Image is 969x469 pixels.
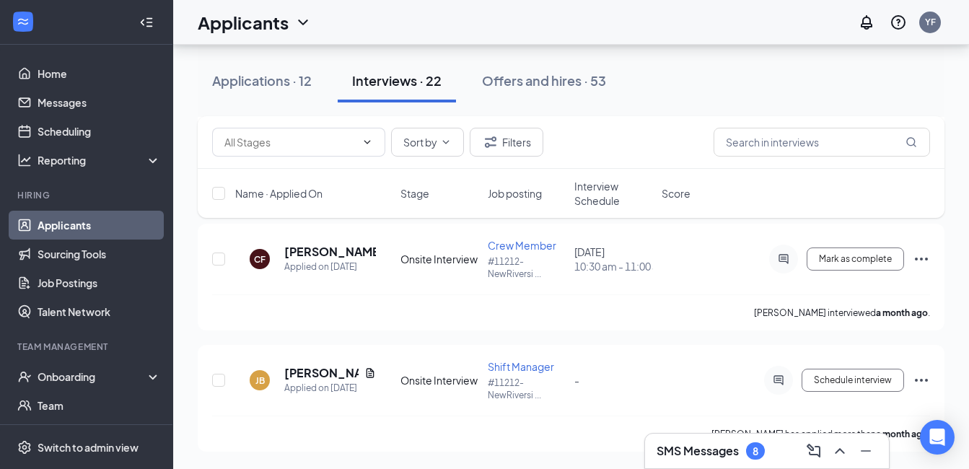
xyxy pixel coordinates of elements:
[488,239,556,252] span: Crew Member
[753,445,758,457] div: 8
[805,442,823,460] svg: ComposeMessage
[857,442,874,460] svg: Minimize
[488,377,566,401] p: #11212- NewRiversi ...
[574,179,653,208] span: Interview Schedule
[38,369,149,384] div: Onboarding
[854,439,877,463] button: Minimize
[255,374,265,387] div: JB
[361,136,373,148] svg: ChevronDown
[38,59,161,88] a: Home
[890,14,907,31] svg: QuestionInfo
[814,375,892,385] span: Schedule interview
[294,14,312,31] svg: ChevronDown
[38,240,161,268] a: Sourcing Tools
[906,136,917,148] svg: MagnifyingGlass
[38,440,139,455] div: Switch to admin view
[400,252,479,266] div: Onsite Interview
[913,372,930,389] svg: Ellipses
[488,186,542,201] span: Job posting
[831,442,849,460] svg: ChevronUp
[574,245,653,273] div: [DATE]
[254,253,266,266] div: CF
[488,360,554,373] span: Shift Manager
[139,15,154,30] svg: Collapse
[284,381,376,395] div: Applied on [DATE]
[482,71,606,89] div: Offers and hires · 53
[403,137,437,147] span: Sort by
[876,429,928,439] b: a month ago
[913,250,930,268] svg: Ellipses
[235,186,323,201] span: Name · Applied On
[38,117,161,146] a: Scheduling
[470,128,543,157] button: Filter Filters
[770,374,787,386] svg: ActiveChat
[925,16,936,28] div: YF
[819,254,892,264] span: Mark as complete
[38,153,162,167] div: Reporting
[802,439,825,463] button: ComposeMessage
[352,71,442,89] div: Interviews · 22
[807,247,904,271] button: Mark as complete
[284,244,376,260] h5: [PERSON_NAME]
[391,128,464,157] button: Sort byChevronDown
[38,297,161,326] a: Talent Network
[17,153,32,167] svg: Analysis
[38,88,161,117] a: Messages
[212,71,312,89] div: Applications · 12
[38,420,161,449] a: Documents
[828,439,851,463] button: ChevronUp
[17,341,158,353] div: Team Management
[400,186,429,201] span: Stage
[574,259,653,273] span: 10:30 am - 11:00 am
[876,307,928,318] b: a month ago
[400,373,479,387] div: Onsite Interview
[657,443,739,459] h3: SMS Messages
[775,253,792,265] svg: ActiveChat
[440,136,452,148] svg: ChevronDown
[714,128,930,157] input: Search in interviews
[16,14,30,29] svg: WorkstreamLogo
[482,133,499,151] svg: Filter
[711,428,930,440] p: [PERSON_NAME] has applied more than .
[38,268,161,297] a: Job Postings
[754,307,930,319] p: [PERSON_NAME] interviewed .
[17,369,32,384] svg: UserCheck
[858,14,875,31] svg: Notifications
[488,255,566,280] p: #11212- NewRiversi ...
[198,10,289,35] h1: Applicants
[17,440,32,455] svg: Settings
[920,420,955,455] div: Open Intercom Messenger
[38,211,161,240] a: Applicants
[574,374,579,387] span: -
[364,367,376,379] svg: Document
[284,365,359,381] h5: [PERSON_NAME]
[802,369,904,392] button: Schedule interview
[284,260,376,274] div: Applied on [DATE]
[662,186,690,201] span: Score
[224,134,356,150] input: All Stages
[17,189,158,201] div: Hiring
[38,391,161,420] a: Team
